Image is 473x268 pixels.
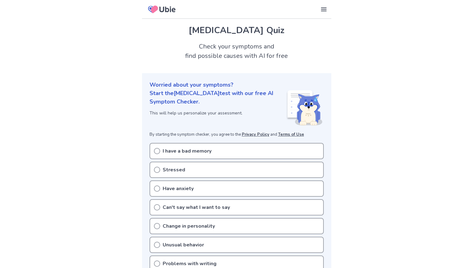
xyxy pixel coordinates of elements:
[163,166,185,174] p: Stressed
[150,110,286,116] p: This will help us personalize your assessment.
[163,185,194,192] p: Have anxiety
[278,132,304,137] a: Terms of Use
[242,132,269,137] a: Privacy Policy
[163,147,211,155] p: I have a bad memory
[150,24,324,37] h1: [MEDICAL_DATA] Quiz
[163,222,215,230] p: Change in personality
[142,42,331,61] h2: Check your symptoms and find possible causes with AI for free
[150,81,324,89] p: Worried about your symptoms?
[286,90,323,125] img: Shiba
[150,89,286,106] p: Start the [MEDICAL_DATA] test with our free AI Symptom Checker.
[150,132,324,138] p: By starting the symptom checker, you agree to the and
[163,241,204,249] p: Unusual behavior
[163,204,230,211] p: Can't say what I want to say
[163,260,216,267] p: Problems with writing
